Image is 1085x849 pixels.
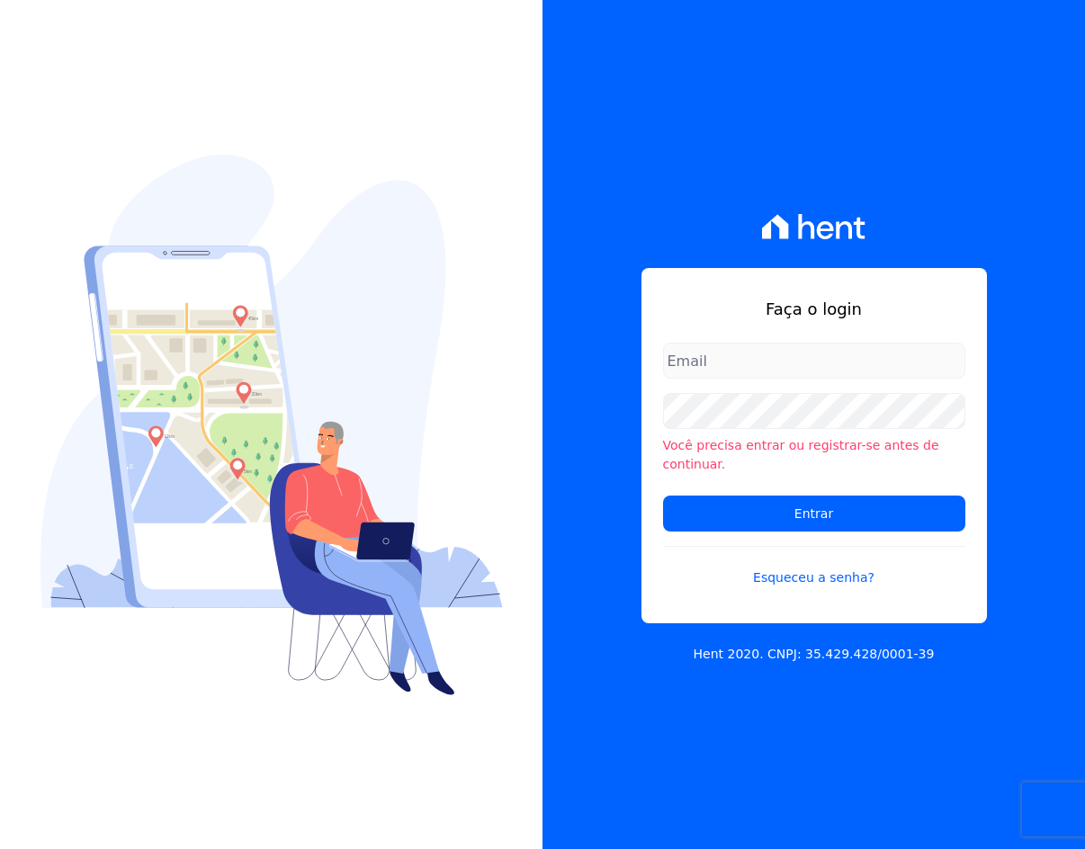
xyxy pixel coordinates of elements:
input: Entrar [663,496,965,532]
p: Hent 2020. CNPJ: 35.429.428/0001-39 [694,645,935,664]
a: Esqueceu a senha? [663,546,965,587]
input: Email [663,343,965,379]
h1: Faça o login [663,297,965,321]
li: Você precisa entrar ou registrar-se antes de continuar. [663,436,965,474]
img: Login [40,155,503,695]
